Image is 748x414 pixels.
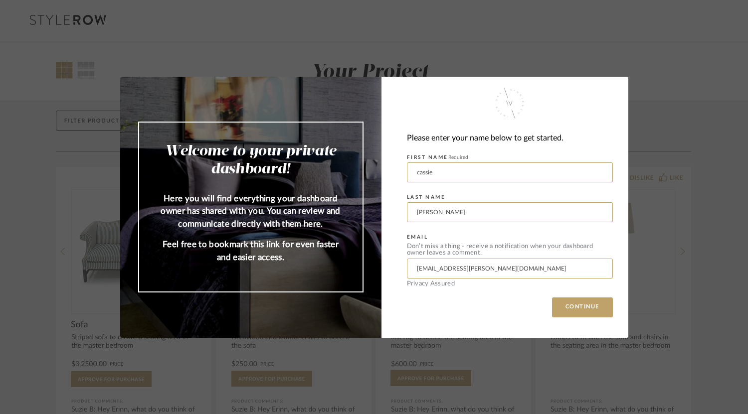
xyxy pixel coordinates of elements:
[407,280,613,287] div: Privacy Assured
[159,142,343,178] h2: Welcome to your private dashboard!
[407,194,446,200] label: LAST NAME
[407,202,613,222] input: Enter Last Name
[552,297,613,317] button: CONTINUE
[159,192,343,231] p: Here you will find everything your dashboard owner has shared with you. You can review and commun...
[407,259,613,278] input: Enter Email
[407,162,613,182] input: Enter First Name
[448,155,468,160] span: Required
[407,243,613,256] div: Don’t miss a thing - receive a notification when your dashboard owner leaves a comment.
[159,238,343,264] p: Feel free to bookmark this link for even faster and easier access.
[407,132,613,145] div: Please enter your name below to get started.
[407,234,428,240] label: EMAIL
[407,154,468,160] label: FIRST NAME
